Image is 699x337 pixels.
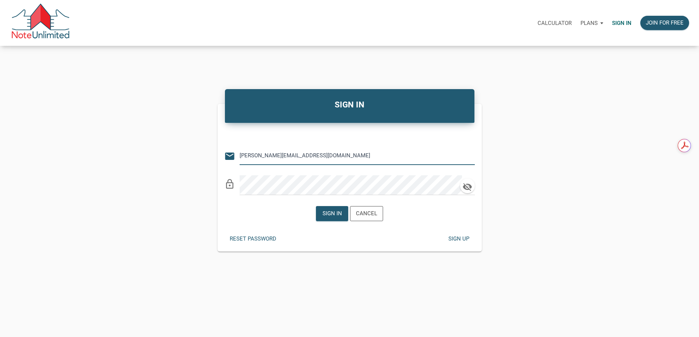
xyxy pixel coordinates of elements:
p: Sign in [612,20,631,26]
a: Sign in [608,11,636,34]
a: Calculator [533,11,576,34]
p: Plans [580,20,598,26]
button: Sign in [316,206,348,221]
div: Sign up [448,235,469,243]
a: Plans [576,11,608,34]
a: Join for free [636,11,693,34]
p: Calculator [538,20,572,26]
i: lock_outline [224,179,235,190]
input: Email [240,147,464,164]
div: Join for free [646,19,684,27]
div: Sign in [323,209,342,218]
button: Plans [576,12,608,34]
img: NoteUnlimited [11,4,70,42]
button: Sign up [443,232,475,246]
button: Reset password [224,232,282,246]
div: Cancel [356,209,377,218]
button: Join for free [640,16,689,30]
h4: SIGN IN [230,99,469,111]
i: email [224,151,235,162]
div: Reset password [230,235,276,243]
button: Cancel [350,206,383,221]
